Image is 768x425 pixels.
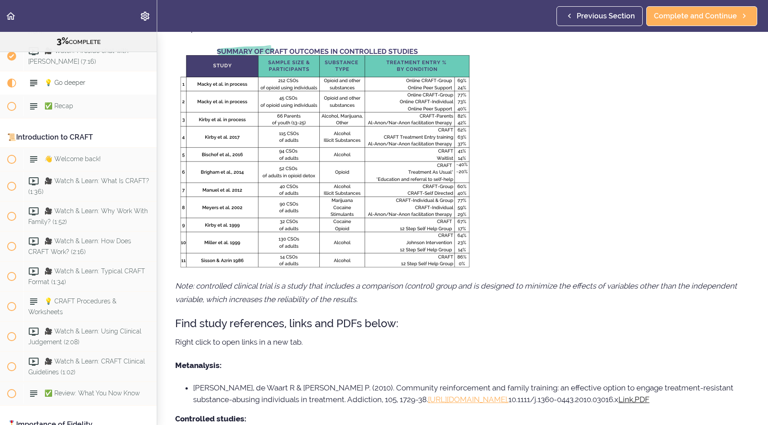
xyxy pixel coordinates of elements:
p: Right click to open links in a new tab. [175,335,750,349]
h3: Find study references, links and PDFs below: [175,316,750,331]
span: ✅ Review: What You Now Know [44,390,140,397]
span: 👋 Welcome back! [44,155,101,162]
span: 🎥 Watch & Learn: Using Clinical Judgement (2:08) [28,328,141,345]
span: 💡 Go deeper [44,79,85,86]
a: [URL][DOMAIN_NAME], [428,395,508,404]
span: 💡 CRAFT Procedures & Worksheets [28,298,116,315]
a: Complete and Continue [646,6,757,26]
span: 3% [57,35,69,46]
a: Previous Section [556,6,643,26]
span: 🎥 Watch & Learn: What Is CRAFT? (1:36) [28,177,149,195]
a: Link [618,395,633,404]
svg: Back to course curriculum [5,11,16,22]
span: 🎥 Watch & Learn: Why Work With Family? (1:52) [28,207,148,225]
div: COMPLETE [11,35,146,47]
a: PDF [635,395,649,404]
span: Complete and Continue [654,11,737,22]
strong: Controlled studies: [175,414,246,423]
span: ✅ Recap [44,102,73,110]
span: 🎥 Watch & Learn: How Does CRAFT Work? (2:16) [28,237,131,255]
em: Note: controlled clinical trial is a study that includes a comparison (control) group and is desi... [175,281,737,304]
li: [PERSON_NAME], de Waart R & [PERSON_NAME] P. (2010). Community reinforcement and family training:... [193,382,750,405]
span: 🎥 Watch & Learn: CRAFT Clinical Guidelines (1:02) [28,358,145,375]
svg: Settings Menu [140,11,150,22]
span: 🎥 Watch: Fireside chat with [PERSON_NAME] (7:16) [28,47,128,65]
span: Previous Section [577,11,635,22]
img: NrRSt6QQqyjWKpjD41Hg_CRAFT+Study+table.png [175,45,475,269]
span: 🎥 Watch & Learn: Typical CRAFT Format (1:34) [28,267,145,285]
u: , [633,395,635,404]
strong: Metanalysis: [175,361,221,370]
